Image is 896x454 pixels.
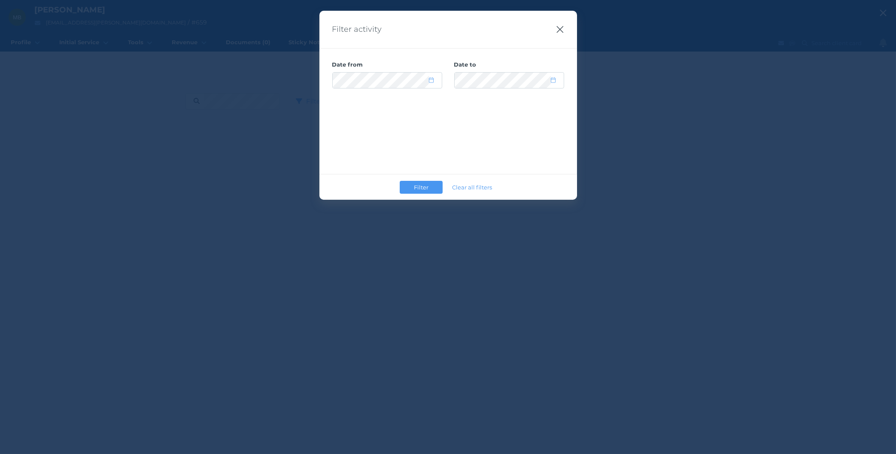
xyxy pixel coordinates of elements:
button: Filter [400,181,443,194]
button: Close [556,24,564,35]
label: Date to [454,61,564,72]
label: Date from [332,61,442,72]
span: Filter [410,184,432,191]
span: Clear all filters [448,184,495,191]
button: Clear all filters [448,181,496,194]
span: Filter activity [332,24,382,34]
